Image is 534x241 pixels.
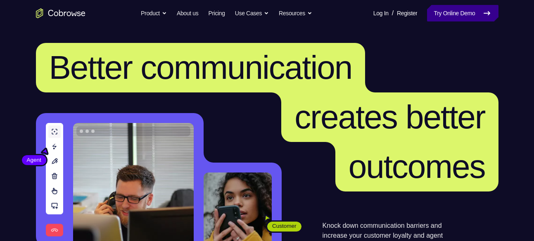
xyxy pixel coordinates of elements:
button: Product [141,5,167,21]
a: About us [177,5,198,21]
span: Better communication [49,49,352,86]
a: Register [397,5,417,21]
button: Use Cases [235,5,269,21]
span: outcomes [349,148,485,185]
span: / [392,8,394,18]
a: Log In [373,5,389,21]
a: Pricing [208,5,225,21]
a: Go to the home page [36,8,85,18]
button: Resources [279,5,312,21]
a: Try Online Demo [427,5,498,21]
span: creates better [294,99,485,135]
